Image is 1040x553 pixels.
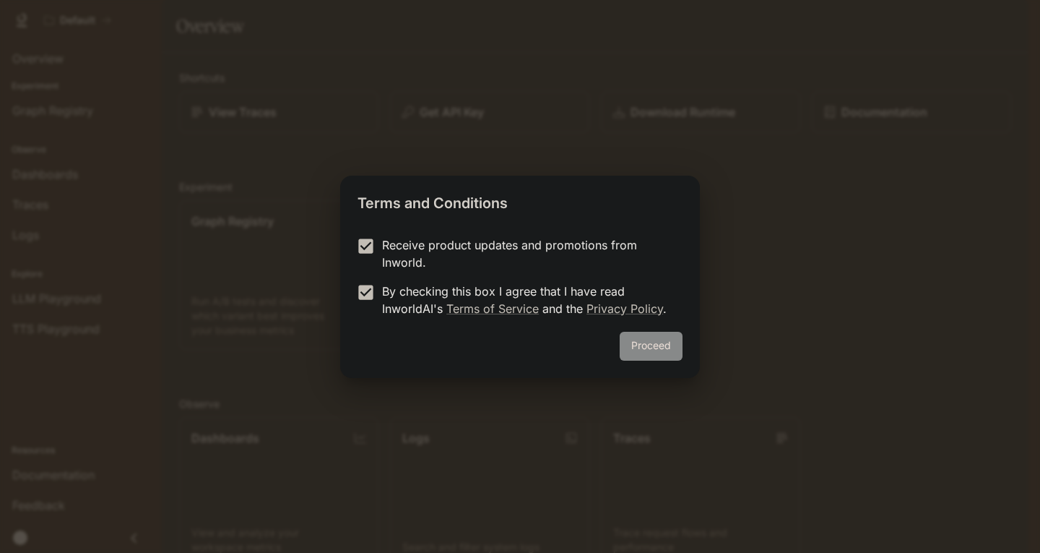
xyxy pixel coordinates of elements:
p: Receive product updates and promotions from Inworld. [382,236,671,271]
h2: Terms and Conditions [340,176,700,225]
p: By checking this box I agree that I have read InworldAI's and the . [382,283,671,317]
button: Proceed [620,332,682,361]
a: Terms of Service [446,301,539,316]
a: Privacy Policy [586,301,663,316]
